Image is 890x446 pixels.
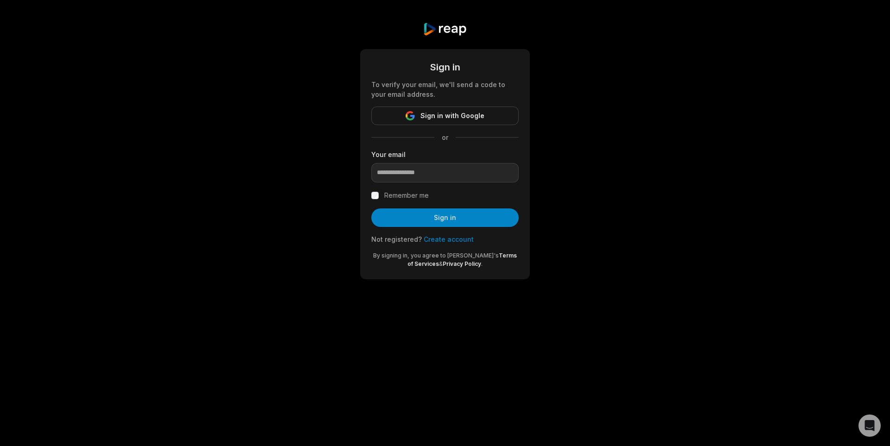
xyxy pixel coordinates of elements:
[424,235,474,243] a: Create account
[371,107,519,125] button: Sign in with Google
[434,132,456,142] span: or
[439,260,443,267] span: &
[420,110,484,121] span: Sign in with Google
[371,208,519,227] button: Sign in
[384,190,429,201] label: Remember me
[371,60,519,74] div: Sign in
[407,252,517,267] a: Terms of Services
[443,260,481,267] a: Privacy Policy
[371,150,519,159] label: Your email
[858,415,881,437] div: Open Intercom Messenger
[423,22,467,36] img: reap
[371,235,422,243] span: Not registered?
[371,80,519,99] div: To verify your email, we'll send a code to your email address.
[481,260,483,267] span: .
[373,252,499,259] span: By signing in, you agree to [PERSON_NAME]'s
